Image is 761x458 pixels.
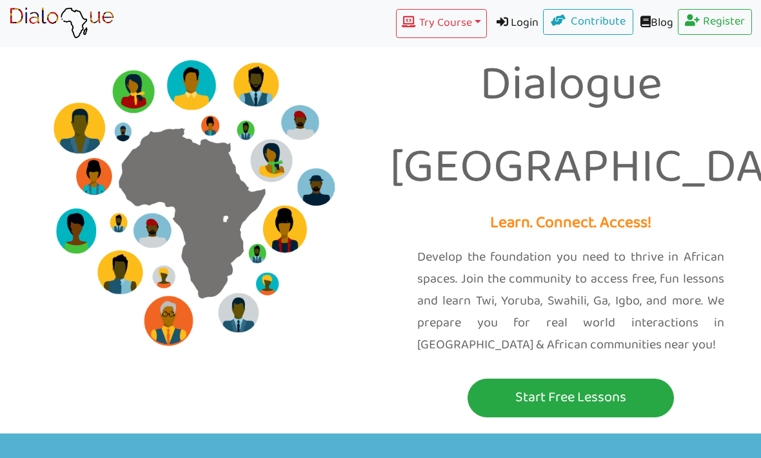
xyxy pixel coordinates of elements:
[633,9,678,38] a: Blog
[396,9,486,38] button: Try Course
[390,45,751,210] p: Dialogue [GEOGRAPHIC_DATA]
[390,210,751,237] p: Learn. Connect. Access!
[678,9,753,35] a: Register
[468,379,674,417] button: Start Free Lessons
[417,246,724,356] p: Develop the foundation you need to thrive in African spaces. Join the community to access free, f...
[487,9,544,38] a: Login
[543,9,633,35] a: Contribute
[390,379,751,417] a: Start Free Lessons
[9,7,114,39] img: learn African language platform app
[471,386,671,410] p: Start Free Lessons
